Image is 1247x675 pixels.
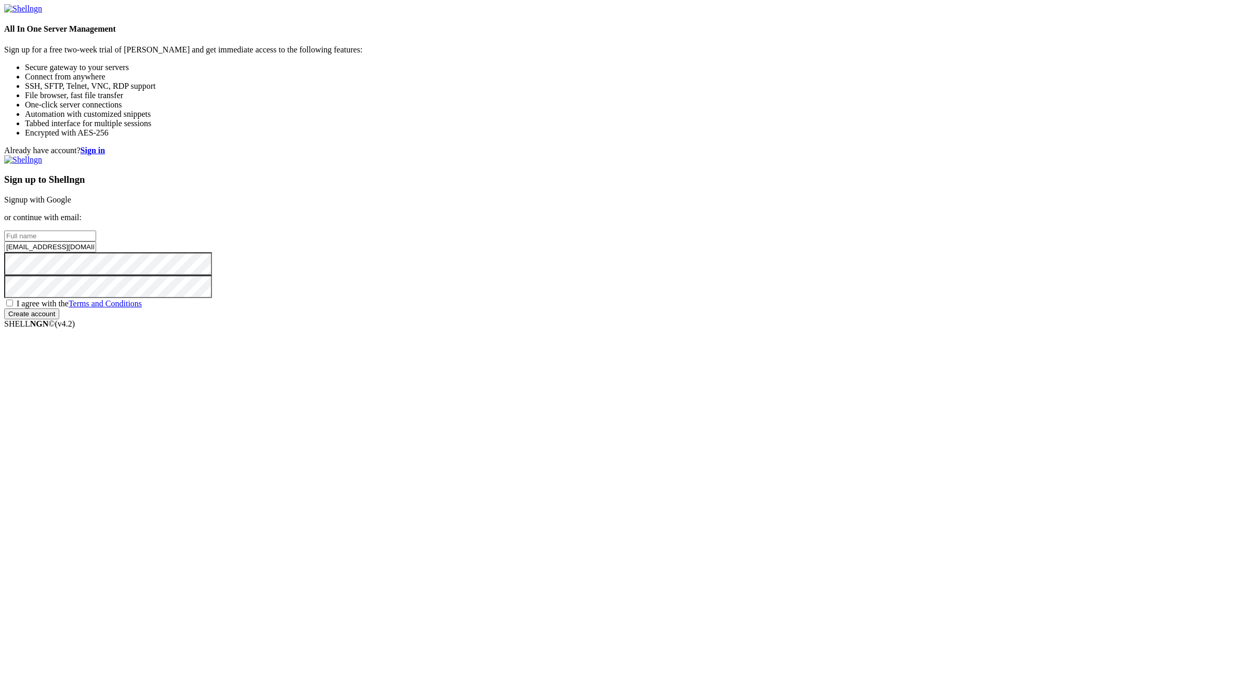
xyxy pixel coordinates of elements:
[25,119,1243,128] li: Tabbed interface for multiple sessions
[4,231,96,241] input: Full name
[6,300,13,306] input: I agree with theTerms and Conditions
[25,72,1243,82] li: Connect from anywhere
[4,195,71,204] a: Signup with Google
[4,308,59,319] input: Create account
[55,319,75,328] span: 4.2.0
[4,241,96,252] input: Email address
[69,299,142,308] a: Terms and Conditions
[25,100,1243,110] li: One-click server connections
[17,299,142,308] span: I agree with the
[25,128,1243,138] li: Encrypted with AES-256
[25,91,1243,100] li: File browser, fast file transfer
[4,319,75,328] span: SHELL ©
[4,45,1243,55] p: Sign up for a free two-week trial of [PERSON_NAME] and get immediate access to the following feat...
[4,213,1243,222] p: or continue with email:
[25,82,1243,91] li: SSH, SFTP, Telnet, VNC, RDP support
[4,4,42,14] img: Shellngn
[4,155,42,165] img: Shellngn
[4,24,1243,34] h4: All In One Server Management
[4,146,1243,155] div: Already have account?
[30,319,49,328] b: NGN
[25,110,1243,119] li: Automation with customized snippets
[4,174,1243,185] h3: Sign up to Shellngn
[25,63,1243,72] li: Secure gateway to your servers
[81,146,105,155] a: Sign in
